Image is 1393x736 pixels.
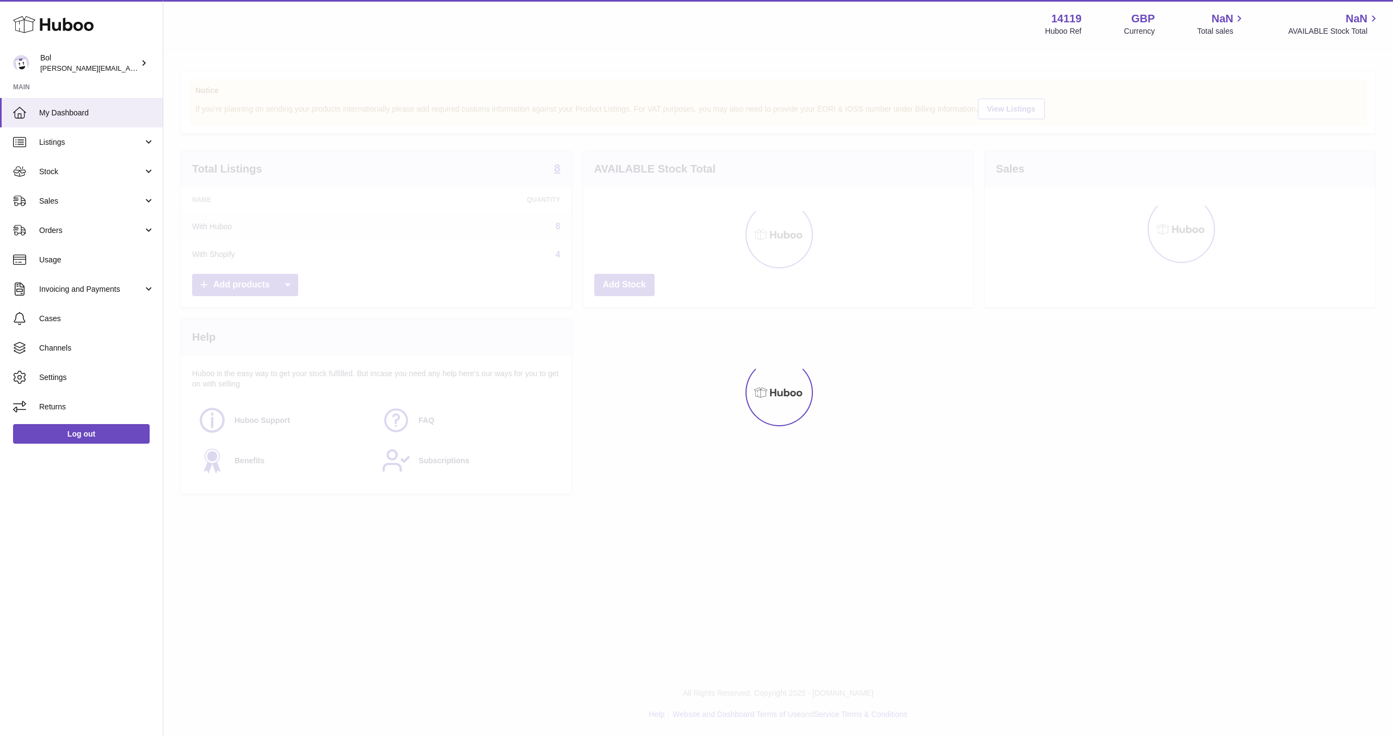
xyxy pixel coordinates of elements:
strong: 14119 [1051,11,1082,26]
span: Listings [39,137,143,148]
span: NaN [1346,11,1367,26]
img: james.enever@bolfoods.com [13,55,29,71]
span: Usage [39,255,155,265]
a: Log out [13,424,150,444]
span: NaN [1211,11,1233,26]
div: Currency [1124,26,1155,36]
span: Total sales [1197,26,1246,36]
span: [PERSON_NAME][EMAIL_ADDRESS][DOMAIN_NAME] [40,64,218,72]
span: Orders [39,225,143,236]
a: NaN AVAILABLE Stock Total [1288,11,1380,36]
a: NaN Total sales [1197,11,1246,36]
strong: GBP [1131,11,1155,26]
span: Returns [39,402,155,412]
span: Settings [39,372,155,383]
span: Sales [39,196,143,206]
div: Bol [40,53,138,73]
div: Huboo Ref [1045,26,1082,36]
span: My Dashboard [39,108,155,118]
span: Invoicing and Payments [39,284,143,295]
span: Cases [39,314,155,324]
span: AVAILABLE Stock Total [1288,26,1380,36]
span: Channels [39,343,155,353]
span: Stock [39,167,143,177]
